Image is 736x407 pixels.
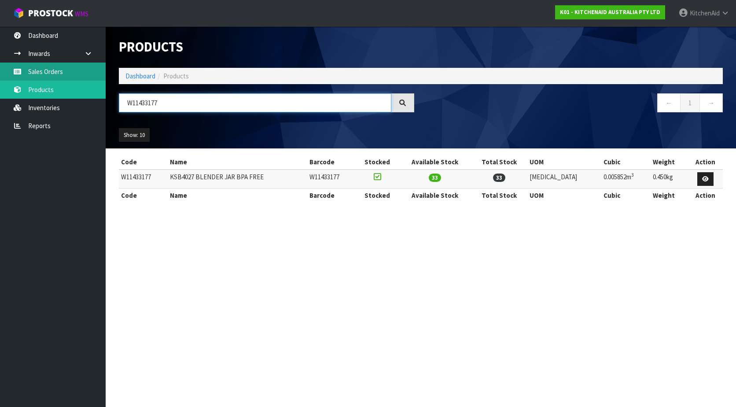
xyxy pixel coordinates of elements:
[163,72,189,80] span: Products
[651,189,688,203] th: Weight
[13,7,24,18] img: cube-alt.png
[119,189,168,203] th: Code
[307,189,356,203] th: Barcode
[307,155,356,169] th: Barcode
[168,155,307,169] th: Name
[471,155,527,169] th: Total Stock
[125,72,155,80] a: Dashboard
[631,172,634,178] sup: 3
[399,155,471,169] th: Available Stock
[527,189,601,203] th: UOM
[601,189,651,203] th: Cubic
[601,170,651,189] td: 0.005852m
[399,189,471,203] th: Available Stock
[429,174,441,182] span: 33
[699,93,723,112] a: →
[119,93,391,112] input: Search products
[527,170,601,189] td: [MEDICAL_DATA]
[601,155,651,169] th: Cubic
[651,170,688,189] td: 0.450kg
[75,10,88,18] small: WMS
[690,9,720,17] span: KitchenAid
[651,155,688,169] th: Weight
[168,170,307,189] td: KSB4027 BLENDER JAR BPA FREE
[119,128,150,142] button: Show: 10
[307,170,356,189] td: W11433177
[119,155,168,169] th: Code
[356,155,399,169] th: Stocked
[657,93,681,112] a: ←
[680,93,700,112] a: 1
[688,155,723,169] th: Action
[28,7,73,19] span: ProStock
[119,40,414,55] h1: Products
[688,189,723,203] th: Action
[119,170,168,189] td: W11433177
[560,8,660,16] strong: K01 - KITCHENAID AUSTRALIA PTY LTD
[493,174,505,182] span: 33
[356,189,399,203] th: Stocked
[427,93,723,115] nav: Page navigation
[471,189,527,203] th: Total Stock
[168,189,307,203] th: Name
[527,155,601,169] th: UOM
